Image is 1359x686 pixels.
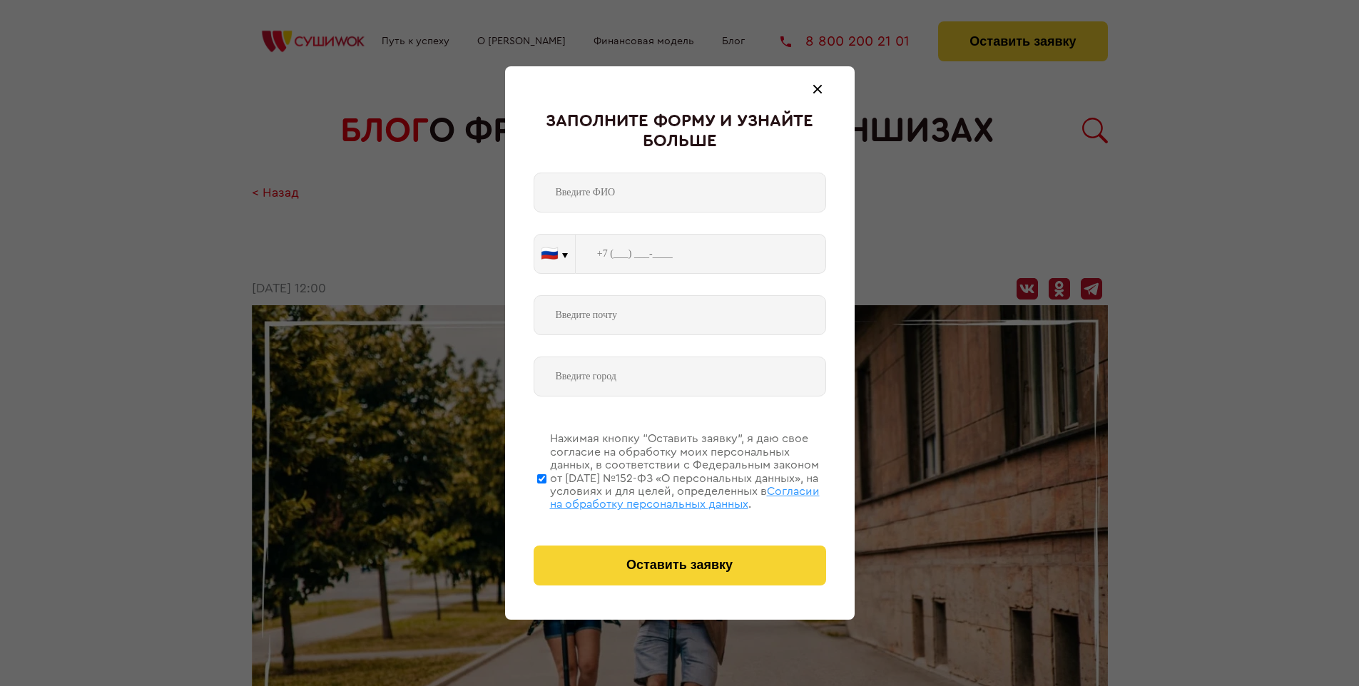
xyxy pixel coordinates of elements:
input: Введите почту [534,295,826,335]
input: Введите ФИО [534,173,826,213]
span: Согласии на обработку персональных данных [550,486,820,510]
button: Оставить заявку [534,546,826,585]
button: 🇷🇺 [534,235,575,273]
div: Заполните форму и узнайте больше [534,112,826,151]
input: Введите город [534,357,826,396]
div: Нажимая кнопку “Оставить заявку”, я даю свое согласие на обработку моих персональных данных, в со... [550,432,826,511]
input: +7 (___) ___-____ [576,234,826,274]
